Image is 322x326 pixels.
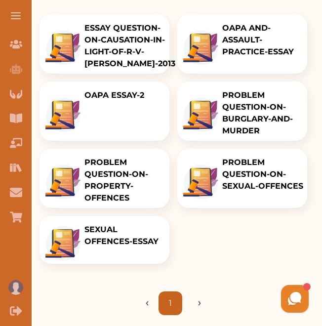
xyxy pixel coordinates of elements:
[222,89,303,137] p: PROBLEM QUESTION-ON-BURGLARY-AND-MURDER
[85,282,312,316] iframe: HelpCrunch
[222,157,303,192] p: PROBLEM QUESTION-ON-SEXUAL-OFFENCES
[8,280,23,295] img: User profile
[222,22,303,58] p: OAPA AND-ASSAULT-PRACTICE-ESSAY
[84,89,144,101] p: OAPA ESSAY-2
[84,224,165,247] p: SEXUAL OFFENCES-ESSAY
[84,157,165,204] p: PROBLEM QUESTION-ON-PROPERTY-OFFENCES
[84,22,175,70] p: ESSAY QUESTION-ON-CAUSATION-IN-LIGHT-OF-R-V-[PERSON_NAME]-2013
